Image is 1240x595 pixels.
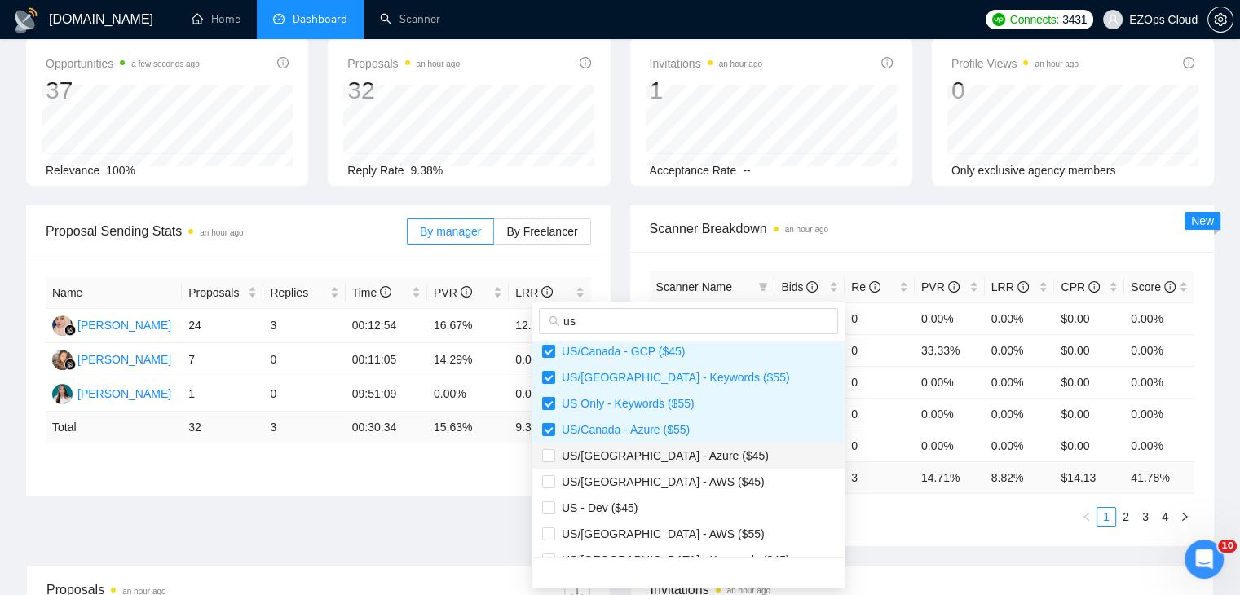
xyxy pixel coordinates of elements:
span: Acceptance Rate [650,164,737,177]
td: 0.00% [985,366,1055,398]
span: Reply Rate [347,164,404,177]
a: homeHome [192,12,240,26]
time: an hour ago [785,225,828,234]
td: 0.00% [1124,334,1194,366]
span: Proposal Sending Stats [46,221,407,241]
span: right [1180,512,1189,522]
span: info-circle [380,286,391,297]
span: New [1191,214,1214,227]
time: an hour ago [417,59,460,68]
div: [PERSON_NAME] [77,316,171,334]
span: Opportunities [46,54,200,73]
a: 4 [1156,508,1174,526]
a: setting [1207,13,1233,26]
div: 0 [951,75,1079,106]
span: LRR [991,280,1029,293]
td: 0 [263,343,345,377]
span: info-circle [948,281,960,293]
span: info-circle [277,57,289,68]
img: NK [52,350,73,370]
li: Previous Page [1077,507,1097,527]
img: upwork-logo.png [992,13,1005,26]
span: filter [755,275,771,299]
td: 0 [845,430,915,461]
time: an hour ago [719,59,762,68]
td: 16.67% [427,309,509,343]
span: 9.38% [411,164,443,177]
td: $0.00 [1054,398,1124,430]
span: Proposals [347,54,460,73]
span: 10 [1218,540,1237,553]
span: info-circle [869,281,880,293]
td: 3 [263,309,345,343]
td: 0.00% [985,334,1055,366]
td: 0.00% [915,302,985,334]
span: US Only - Keywords ($55) [555,397,695,410]
a: 2 [1117,508,1135,526]
a: 1 [1097,508,1115,526]
li: 3 [1136,507,1155,527]
td: 3 [845,461,915,493]
td: 7 [182,343,263,377]
td: 0.00% [985,398,1055,430]
span: -- [743,164,750,177]
td: 9.38 % [509,412,590,443]
span: Scanner Name [656,280,732,293]
span: US/Canada - GCP ($45) [555,345,685,358]
li: 1 [1097,507,1116,527]
td: 0.00% [915,430,985,461]
td: 0.00% [915,366,985,398]
img: logo [13,7,39,33]
td: $0.00 [1054,366,1124,398]
span: US/[GEOGRAPHIC_DATA] - Keywords ($45) [555,553,790,566]
span: filter [758,282,768,292]
span: Profile Views [951,54,1079,73]
td: 41.78 % [1124,461,1194,493]
td: 0.00% [509,377,590,412]
td: 0.00% [915,398,985,430]
img: gigradar-bm.png [64,359,76,370]
div: 1 [650,75,762,106]
span: LRR [515,286,553,299]
span: Proposals [188,284,245,302]
span: info-circle [580,57,591,68]
div: 37 [46,75,200,106]
td: 8.82 % [985,461,1055,493]
span: 100% [106,164,135,177]
span: info-circle [461,286,472,297]
span: CPR [1061,280,1099,293]
span: info-circle [1183,57,1194,68]
td: 0.00% [1124,302,1194,334]
td: 1 [182,377,263,412]
a: AJ[PERSON_NAME] [52,318,171,331]
button: right [1175,507,1194,527]
span: US/[GEOGRAPHIC_DATA] - AWS ($45) [555,475,765,488]
img: TA [52,384,73,404]
span: Connects: [1010,11,1059,29]
span: info-circle [1164,281,1176,293]
td: 00:30:34 [346,412,427,443]
span: info-circle [806,281,818,293]
th: Proposals [182,277,263,309]
span: Relevance [46,164,99,177]
a: 3 [1136,508,1154,526]
button: setting [1207,7,1233,33]
span: Bids [781,280,818,293]
iframe: Intercom live chat [1185,540,1224,579]
td: $0.00 [1054,430,1124,461]
span: US/[GEOGRAPHIC_DATA] - Keywords ($55) [555,371,790,384]
span: setting [1208,13,1233,26]
li: Next Page [1175,507,1194,527]
span: Dashboard [293,12,347,26]
span: Re [851,280,880,293]
div: [PERSON_NAME] [77,385,171,403]
td: 0.00% [1124,430,1194,461]
td: Total [46,412,182,443]
span: info-circle [1088,281,1100,293]
td: 0 [845,398,915,430]
span: US - Dev ($45) [555,501,638,514]
span: Invitations [650,54,762,73]
span: dashboard [273,13,285,24]
td: $0.00 [1054,334,1124,366]
td: 0 [845,366,915,398]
